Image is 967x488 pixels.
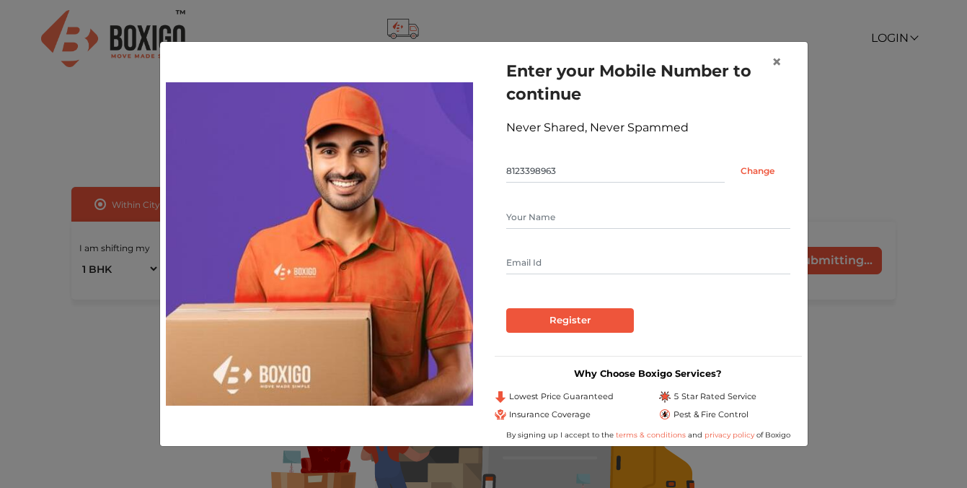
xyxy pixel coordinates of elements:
div: Never Shared, Never Spammed [506,119,790,136]
input: Register [506,308,634,333]
img: relocation-img [166,82,473,406]
span: × [772,51,782,72]
button: Close [760,42,793,82]
input: Change [725,160,790,183]
input: Email Id [506,251,790,274]
span: Pest & Fire Control [674,409,749,421]
h3: Why Choose Boxigo Services? [495,368,802,379]
span: Lowest Price Guaranteed [509,391,614,403]
input: Your Name [506,206,790,229]
span: 5 Star Rated Service [674,391,756,403]
input: Mobile No [506,160,725,183]
span: Insurance Coverage [509,409,591,421]
div: By signing up I accept to the and of Boxigo [495,430,802,440]
h1: Enter your Mobile Number to continue [506,59,790,105]
a: privacy policy [702,430,756,440]
a: terms & conditions [616,430,688,440]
